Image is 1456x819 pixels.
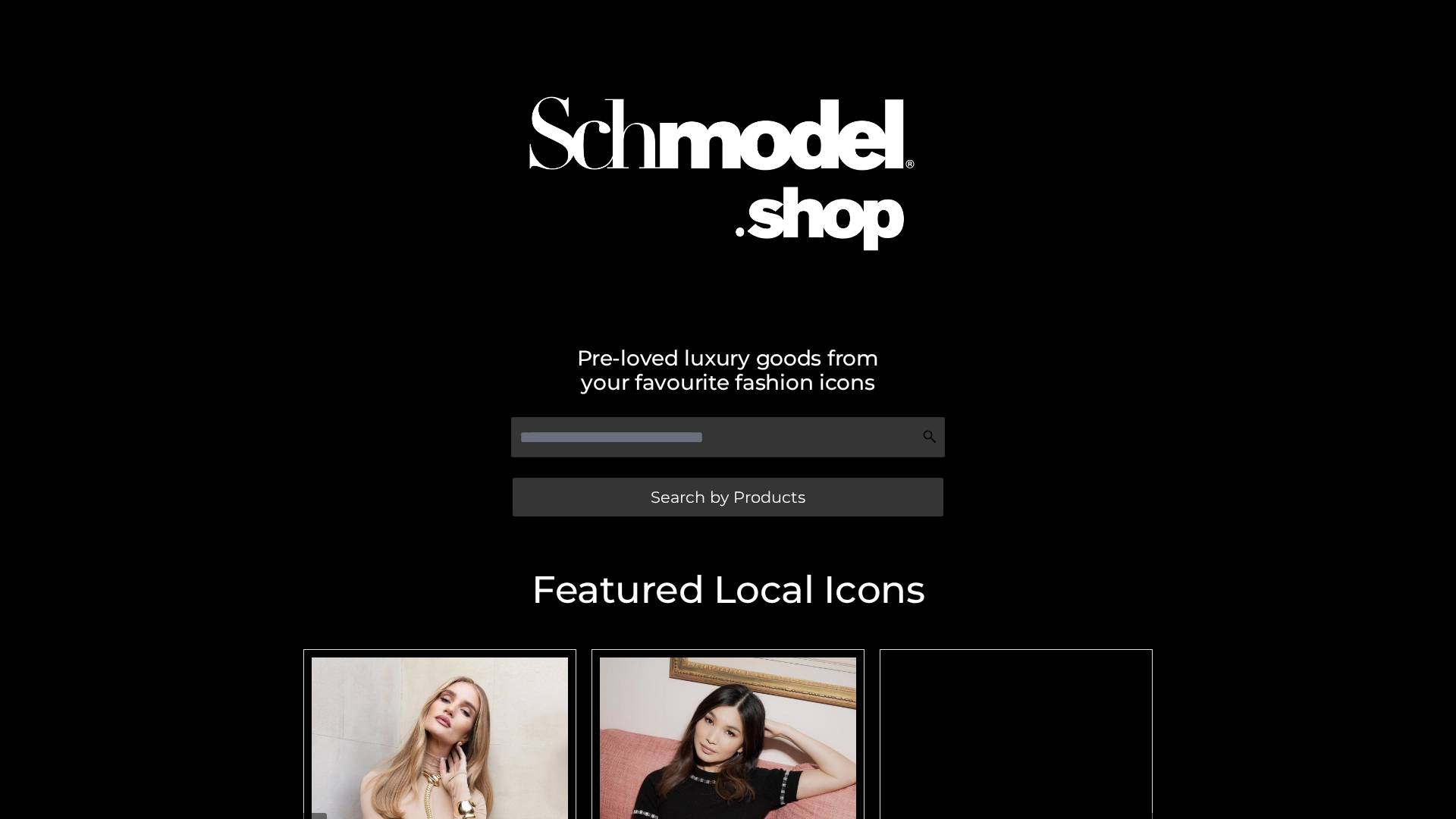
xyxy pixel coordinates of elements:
[922,429,937,444] img: Search Icon
[296,571,1160,609] h2: Featured Local Icons​
[513,478,943,516] a: Search by Products
[651,489,805,505] span: Search by Products
[296,346,1160,394] h2: Pre-loved luxury goods from your favourite fashion icons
